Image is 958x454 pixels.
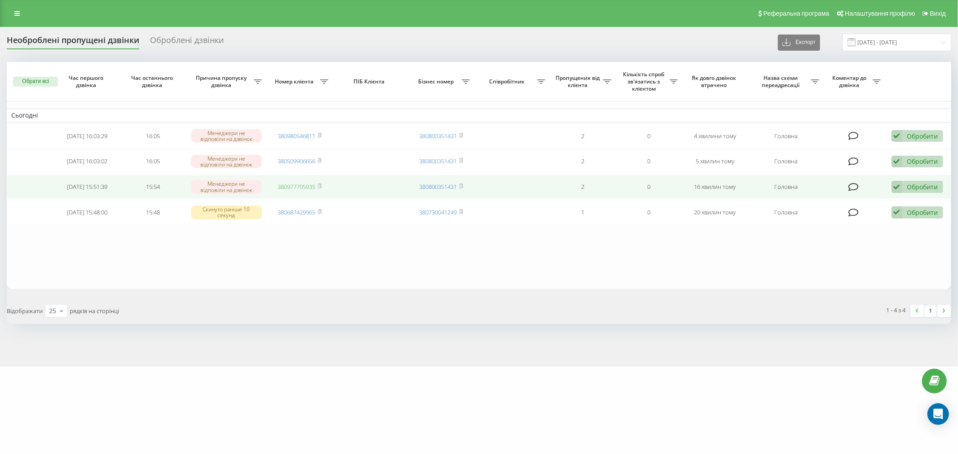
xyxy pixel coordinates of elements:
[927,403,949,425] div: Open Intercom Messenger
[413,78,462,85] span: Бізнес номер
[7,307,43,315] span: Відображати
[120,175,186,199] td: 15:54
[54,149,120,173] td: [DATE] 16:03:02
[753,74,811,88] span: Назва схеми переадресації
[845,10,915,17] span: Налаштування профілю
[748,124,824,148] td: Головна
[907,208,938,217] div: Обробити
[778,35,820,51] button: Експорт
[748,175,824,199] td: Головна
[924,305,937,317] a: 1
[120,149,186,173] td: 16:05
[550,149,616,173] td: 2
[748,149,824,173] td: Головна
[682,175,748,199] td: 16 хвилин тому
[70,307,119,315] span: рядків на сторінці
[278,157,315,165] a: 380509906656
[479,78,537,85] span: Співробітник
[54,175,120,199] td: [DATE] 15:51:39
[278,183,315,191] a: 380977705935
[419,132,457,140] a: 380800351431
[128,74,179,88] span: Час останнього дзвінка
[419,183,457,191] a: 380800351431
[907,132,938,140] div: Обробити
[620,71,669,92] span: Кількість спроб зв'язатись з клієнтом
[13,77,58,87] button: Обрати всі
[689,74,741,88] span: Як довго дзвінок втрачено
[54,201,120,224] td: [DATE] 15:48:00
[120,124,186,148] td: 16:05
[550,201,616,224] td: 1
[278,208,315,216] a: 380687429965
[191,74,254,88] span: Причина пропуску дзвінка
[616,124,682,148] td: 0
[550,175,616,199] td: 2
[907,183,938,191] div: Обробити
[191,129,262,143] div: Менеджери не відповіли на дзвінок
[616,201,682,224] td: 0
[887,306,906,314] div: 1 - 4 з 4
[764,10,830,17] span: Реферальна програма
[191,205,262,219] div: Скинуто раніше 10 секунд
[682,124,748,148] td: 4 хвилини тому
[682,201,748,224] td: 20 хвилин тому
[62,74,113,88] span: Час першого дзвінка
[419,157,457,165] a: 380800351431
[828,74,873,88] span: Коментар до дзвінка
[682,149,748,173] td: 5 хвилин тому
[554,74,603,88] span: Пропущених від клієнта
[340,78,400,85] span: ПІБ Клієнта
[278,132,315,140] a: 380980546811
[7,35,139,49] div: Необроблені пропущені дзвінки
[907,157,938,166] div: Обробити
[271,78,320,85] span: Номер клієнта
[49,306,56,315] div: 25
[191,155,262,168] div: Менеджери не відповіли на дзвінок
[616,175,682,199] td: 0
[419,208,457,216] a: 380730041249
[616,149,682,173] td: 0
[191,180,262,193] div: Менеджери не відповіли на дзвінок
[150,35,224,49] div: Оброблені дзвінки
[550,124,616,148] td: 2
[930,10,946,17] span: Вихід
[748,201,824,224] td: Головна
[7,109,951,122] td: Сьогодні
[54,124,120,148] td: [DATE] 16:03:29
[120,201,186,224] td: 15:48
